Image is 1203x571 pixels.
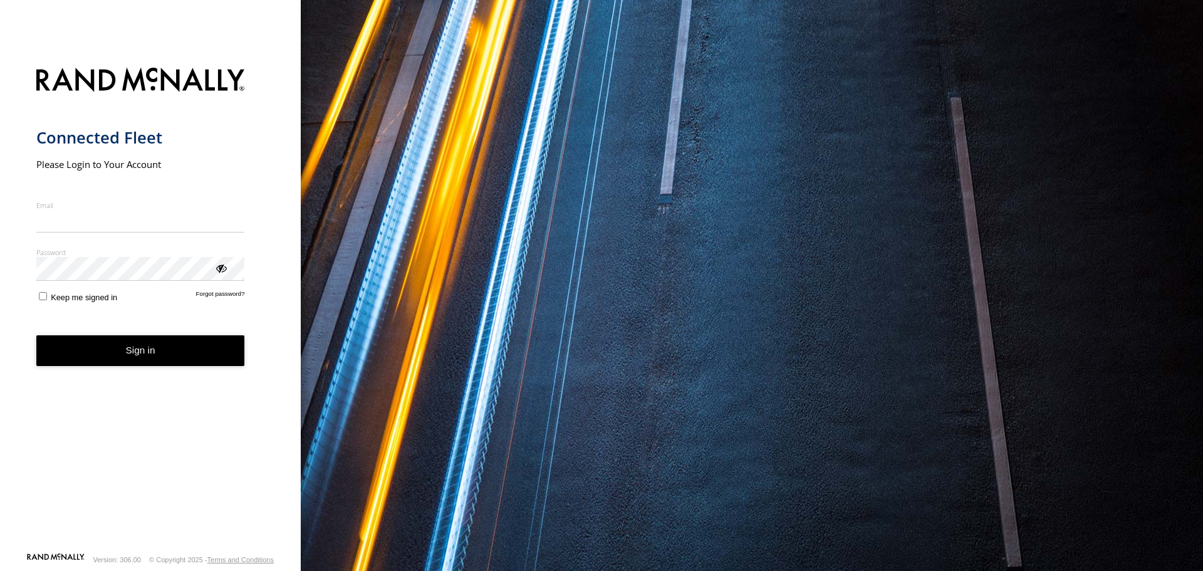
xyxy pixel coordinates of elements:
label: Email [36,201,245,210]
a: Terms and Conditions [207,556,274,563]
div: © Copyright 2025 - [149,556,274,563]
label: Password [36,248,245,257]
h1: Connected Fleet [36,127,245,148]
div: ViewPassword [214,261,227,274]
input: Keep me signed in [39,292,47,300]
h2: Please Login to Your Account [36,158,245,170]
form: main [36,60,265,552]
span: Keep me signed in [51,293,117,302]
img: Rand McNally [36,65,245,97]
button: Sign in [36,335,245,366]
a: Forgot password? [196,290,245,302]
div: Version: 306.00 [93,556,141,563]
a: Visit our Website [27,553,85,566]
